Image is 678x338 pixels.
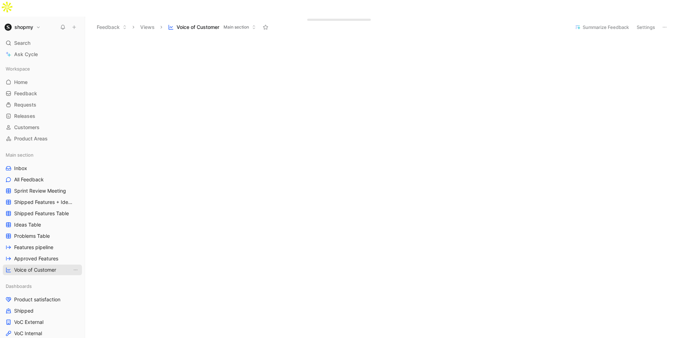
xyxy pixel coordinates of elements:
h1: shopmy [14,24,33,30]
span: Ideas Table [14,221,41,228]
span: Voice of Customer [14,266,56,273]
span: Voice of Customer [177,24,219,31]
a: Home [3,77,82,87]
span: Releases [14,113,35,120]
span: Requests [14,101,36,108]
button: Settings [634,22,658,32]
a: Product Areas [3,133,82,144]
a: Requests [3,99,82,110]
span: Product satisfaction [14,296,60,303]
span: Inbox [14,165,27,172]
span: Home [14,79,28,86]
div: Workspace [3,64,82,74]
span: Problems Table [14,233,50,240]
span: Product Areas [14,135,48,142]
span: Shipped Features + Ideas Table [14,199,73,206]
span: Search [14,39,30,47]
span: VoC External [14,319,43,326]
span: Dashboards [6,283,32,290]
span: Feedback [14,90,37,97]
button: Summarize Feedback [572,22,632,32]
span: Features pipeline [14,244,53,251]
span: VoC Internal [14,330,42,337]
a: Ideas Table [3,219,82,230]
span: Ask Cycle [14,50,38,59]
span: Customers [14,124,40,131]
a: Ask Cycle [3,49,82,60]
span: Sprint Review Meeting [14,187,66,194]
a: Sprint Review Meeting [3,186,82,196]
a: Shipped Features + Ideas Table [3,197,82,207]
span: Shipped Features Table [14,210,69,217]
button: shopmyshopmy [3,22,42,32]
a: All Feedback [3,174,82,185]
button: Feedback [94,22,130,32]
a: VoC External [3,317,82,327]
a: Approved Features [3,253,82,264]
a: Customers [3,122,82,133]
a: Features pipeline [3,242,82,253]
span: Shipped [14,307,34,314]
button: View actions [72,266,79,273]
div: Dashboards [3,281,82,291]
a: Problems Table [3,231,82,241]
span: Approved Features [14,255,58,262]
a: Shipped Features Table [3,208,82,219]
span: All Feedback [14,176,44,183]
a: Releases [3,111,82,121]
button: Views [137,22,158,32]
img: shopmy [5,24,12,31]
div: Main sectionInboxAll FeedbackSprint Review MeetingShipped Features + Ideas TableShipped Features ... [3,150,82,275]
span: Workspace [6,65,30,72]
a: Inbox [3,163,82,174]
button: Voice of CustomerMain section [165,22,259,32]
a: Voice of CustomerView actions [3,265,82,275]
a: Product satisfaction [3,294,82,305]
span: Main section [6,151,34,158]
a: Shipped [3,306,82,316]
span: Main section [224,24,249,31]
div: Main section [3,150,82,160]
a: Feedback [3,88,82,99]
div: Search [3,38,82,48]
